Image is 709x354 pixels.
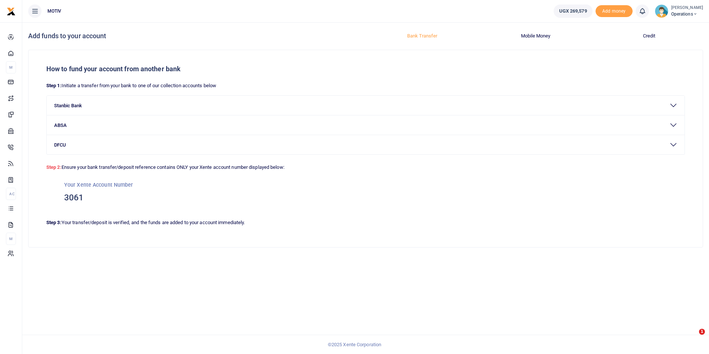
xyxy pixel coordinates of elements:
[551,4,596,18] li: Wallet ballance
[6,233,16,245] li: M
[46,161,685,171] p: Ensure your bank transfer/deposit reference contains ONLY your Xente account number displayed below:
[6,61,16,73] li: M
[684,329,702,347] iframe: Intercom live chat
[596,8,633,13] a: Add money
[46,220,62,225] strong: Step 3:
[596,5,633,17] span: Add money
[370,30,475,42] button: Bank Transfer
[46,219,685,227] p: Your transfer/deposit is verified, and the funds are added to your account immediately.
[46,164,62,170] strong: Step 2:
[46,65,685,73] h5: How to fund your account from another bank
[671,5,703,11] small: [PERSON_NAME]
[64,182,133,188] small: Your Xente Account Number
[47,135,685,154] button: DFCU
[554,4,593,18] a: UGX 269,579
[671,11,703,17] span: Operations
[596,5,633,17] li: Toup your wallet
[7,8,16,14] a: logo-small logo-large logo-large
[44,8,65,14] span: MOTIV
[559,7,587,15] span: UGX 269,579
[597,30,702,42] button: Credit
[46,83,62,88] strong: Step 1:
[484,30,588,42] button: Mobile Money
[7,7,16,16] img: logo-small
[655,4,668,18] img: profile-user
[47,96,685,115] button: Stanbic Bank
[28,32,363,40] h4: Add funds to your account
[655,4,703,18] a: profile-user [PERSON_NAME] Operations
[64,192,667,203] h3: 3061
[699,329,705,335] span: 1
[47,115,685,135] button: ABSA
[6,188,16,200] li: Ac
[46,82,685,90] p: Initiate a transfer from your bank to one of our collection accounts below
